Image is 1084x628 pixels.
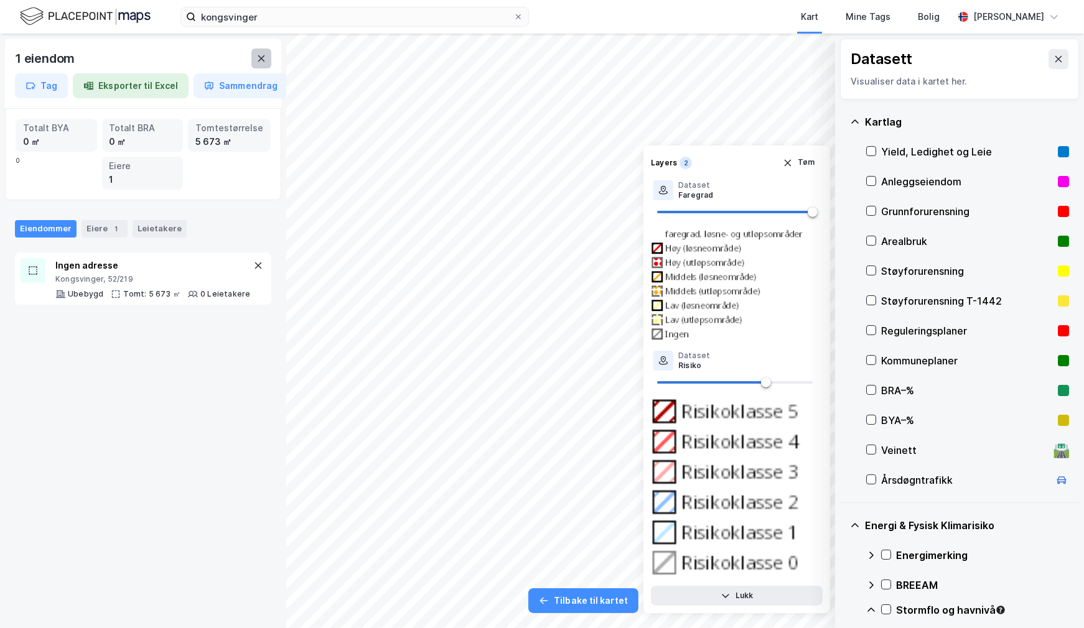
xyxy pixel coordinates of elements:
[23,121,90,135] div: Totalt BYA
[680,157,692,169] div: 2
[881,234,1053,249] div: Arealbruk
[23,135,90,149] div: 0 ㎡
[1022,568,1084,628] iframe: Chat Widget
[881,353,1053,368] div: Kommuneplaner
[651,586,823,606] button: Lukk
[881,264,1053,279] div: Støyforurensning
[678,180,714,190] div: Dataset
[68,289,103,299] div: Ubebygd
[865,518,1069,533] div: Energi & Fysisk Klimarisiko
[865,114,1069,129] div: Kartlag
[195,135,263,149] div: 5 673 ㎡
[200,289,250,299] div: 0 Leietakere
[801,9,818,24] div: Kart
[55,274,250,284] div: Kongsvinger, 52/219
[110,135,176,149] div: 0 ㎡
[881,323,1053,338] div: Reguleringsplaner
[881,383,1053,398] div: BRA–%
[110,173,176,187] div: 1
[73,73,189,98] button: Eksporter til Excel
[881,443,1049,458] div: Veinett
[110,159,176,173] div: Eiere
[110,223,123,235] div: 1
[16,119,271,190] div: 0
[1022,568,1084,628] div: Kontrollprogram for chat
[20,6,151,27] img: logo.f888ab2527a4732fd821a326f86c7f29.svg
[133,220,187,238] div: Leietakere
[194,73,288,98] button: Sammendrag
[82,220,128,238] div: Eiere
[775,153,823,173] button: Tøm
[973,9,1044,24] div: [PERSON_NAME]
[55,258,250,273] div: Ingen adresse
[896,548,1069,563] div: Energimerking
[896,603,1069,617] div: Stormflo og havnivå
[881,413,1053,428] div: BYA–%
[851,74,1068,89] div: Visualiser data i kartet her.
[881,204,1053,219] div: Grunnforurensning
[846,9,890,24] div: Mine Tags
[896,578,1069,593] div: BREEAM
[678,190,714,200] div: Faregrad
[678,351,710,361] div: Dataset
[881,174,1053,189] div: Anleggseiendom
[15,73,68,98] button: Tag
[110,121,176,135] div: Totalt BRA
[881,473,1049,487] div: Årsdøgntrafikk
[15,220,77,238] div: Eiendommer
[196,7,513,26] input: Søk på adresse, matrikkel, gårdeiere, leietakere eller personer
[528,588,638,613] button: Tilbake til kartet
[881,293,1053,308] div: Støyforurensning T-1442
[195,121,263,135] div: Tomtestørrelse
[995,604,1006,616] div: Tooltip anchor
[678,361,710,371] div: Risiko
[1054,442,1070,458] div: 🛣️
[123,289,180,299] div: Tomt: 5 673 ㎡
[15,48,77,68] div: 1 eiendom
[881,144,1053,159] div: Yield, Ledighet og Leie
[918,9,940,24] div: Bolig
[651,158,677,168] div: Layers
[851,49,912,69] div: Datasett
